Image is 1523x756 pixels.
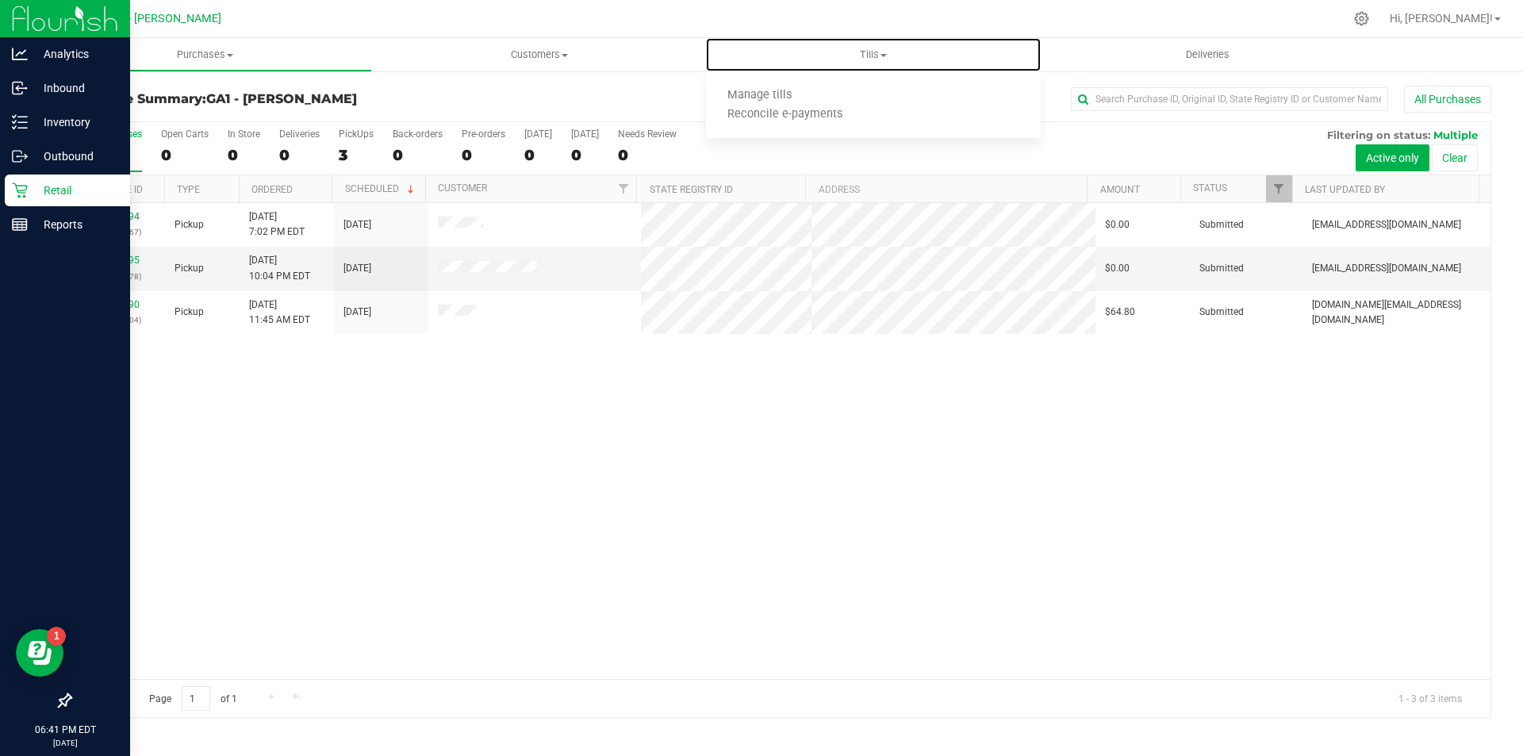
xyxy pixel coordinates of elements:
p: Outbound [28,147,123,166]
div: [DATE] [571,129,599,140]
p: Retail [28,181,123,200]
div: Deliveries [279,129,320,140]
span: Tills [706,48,1040,62]
a: Scheduled [345,183,417,194]
div: Manage settings [1352,11,1371,26]
inline-svg: Analytics [12,46,28,62]
span: $0.00 [1105,217,1130,232]
span: [EMAIL_ADDRESS][DOMAIN_NAME] [1312,261,1461,276]
a: Amount [1100,184,1140,195]
span: Multiple [1433,129,1478,141]
input: Search Purchase ID, Original ID, State Registry ID or Customer Name... [1071,87,1388,111]
inline-svg: Retail [12,182,28,198]
button: All Purchases [1404,86,1491,113]
span: [DATE] 7:02 PM EDT [249,209,305,240]
div: In Store [228,129,260,140]
a: Tills Manage tills Reconcile e-payments [706,38,1040,71]
div: 0 [524,146,552,164]
span: Purchases [39,48,371,62]
span: Customers [373,48,705,62]
a: Type [177,184,200,195]
a: State Registry ID [650,184,733,195]
div: 0 [571,146,599,164]
span: Submitted [1199,261,1244,276]
a: Ordered [251,184,293,195]
span: GA1 - [PERSON_NAME] [206,91,357,106]
span: Deliveries [1164,48,1251,62]
span: Submitted [1199,217,1244,232]
iframe: Resource center [16,629,63,677]
inline-svg: Inbound [12,80,28,96]
span: Pickup [175,305,204,320]
p: Inbound [28,79,123,98]
div: 0 [618,146,677,164]
a: Filter [1266,175,1292,202]
span: [DATE] [343,217,371,232]
div: Pre-orders [462,129,505,140]
span: GA1 - [PERSON_NAME] [103,12,221,25]
span: [DATE] [343,261,371,276]
div: 0 [279,146,320,164]
div: PickUps [339,129,374,140]
p: Inventory [28,113,123,132]
iframe: Resource center unread badge [47,627,66,646]
a: Filter [610,175,636,202]
span: Submitted [1199,305,1244,320]
span: Pickup [175,261,204,276]
span: Manage tills [706,89,813,102]
p: Reports [28,215,123,234]
inline-svg: Reports [12,217,28,232]
h3: Purchase Summary: [70,92,543,106]
a: Last Updated By [1305,184,1385,195]
span: $64.80 [1105,305,1135,320]
th: Address [805,175,1087,203]
p: Analytics [28,44,123,63]
span: [DATE] 11:45 AM EDT [249,297,310,328]
inline-svg: Inventory [12,114,28,130]
div: 3 [339,146,374,164]
div: 0 [393,146,443,164]
span: [DATE] 10:04 PM EDT [249,253,310,283]
inline-svg: Outbound [12,148,28,164]
div: [DATE] [524,129,552,140]
span: [DOMAIN_NAME][EMAIL_ADDRESS][DOMAIN_NAME] [1312,297,1481,328]
div: 0 [228,146,260,164]
span: Reconcile e-payments [706,108,864,121]
a: Purchases [38,38,372,71]
div: 0 [161,146,209,164]
a: Customers [372,38,706,71]
a: Customer [438,182,487,194]
span: $0.00 [1105,261,1130,276]
div: Needs Review [618,129,677,140]
div: 0 [462,146,505,164]
button: Clear [1432,144,1478,171]
div: Open Carts [161,129,209,140]
span: [EMAIL_ADDRESS][DOMAIN_NAME] [1312,217,1461,232]
span: Filtering on status: [1327,129,1430,141]
a: Status [1193,182,1227,194]
span: Page of 1 [136,686,250,711]
p: 06:41 PM EDT [7,723,123,737]
button: Active only [1356,144,1429,171]
span: 1 - 3 of 3 items [1386,686,1475,710]
p: [DATE] [7,737,123,749]
div: Back-orders [393,129,443,140]
a: Deliveries [1041,38,1375,71]
span: Pickup [175,217,204,232]
span: [DATE] [343,305,371,320]
span: Hi, [PERSON_NAME]! [1390,12,1493,25]
input: 1 [182,686,210,711]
